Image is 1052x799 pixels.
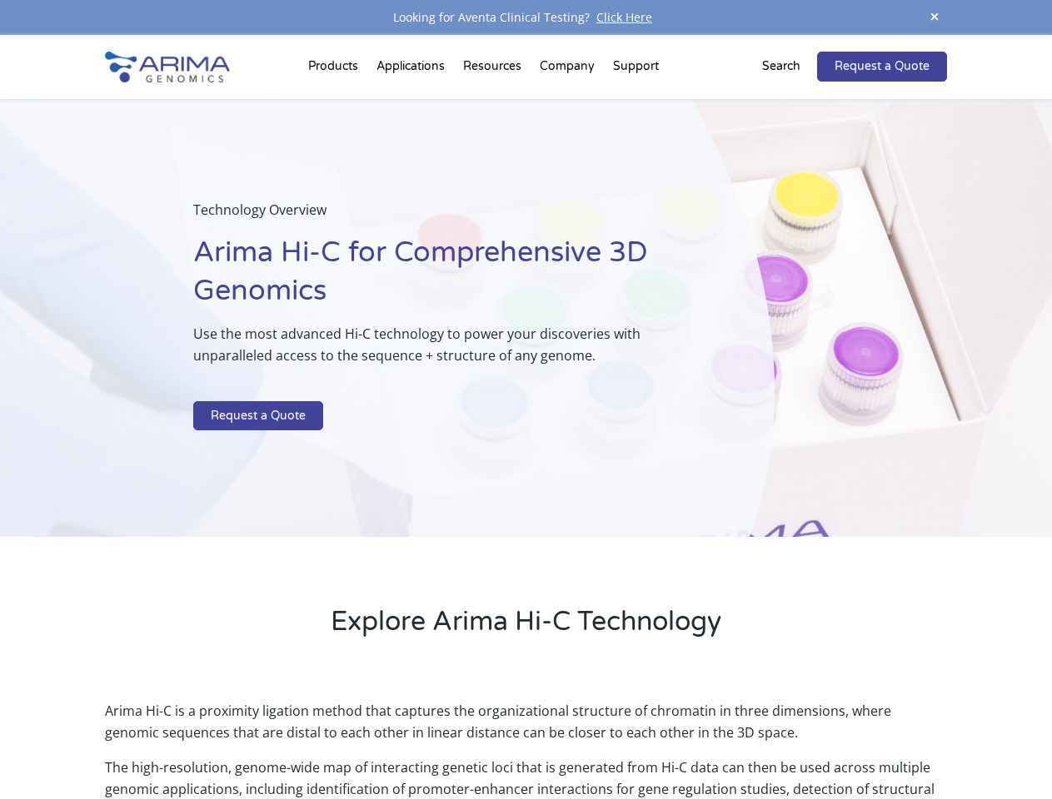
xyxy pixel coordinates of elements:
a: Request a Quote [817,52,947,82]
h1: Arima Hi-C for Comprehensive 3D Genomics [193,234,691,323]
p: Use the most advanced Hi-C technology to power your discoveries with unparalleled access to the s... [193,323,691,380]
p: Technology Overview [193,199,691,234]
p: Search [762,56,800,77]
h2: Explore Arima Hi-C Technology [105,603,946,653]
a: Request a Quote [193,401,323,431]
p: Arima Hi-C is a proximity ligation method that captures the organizational structure of chromatin... [105,700,946,757]
a: Click Here [590,9,659,25]
img: Arima-Genomics-logo [105,52,230,82]
div: Looking for Aventa Clinical Testing? [105,7,946,28]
